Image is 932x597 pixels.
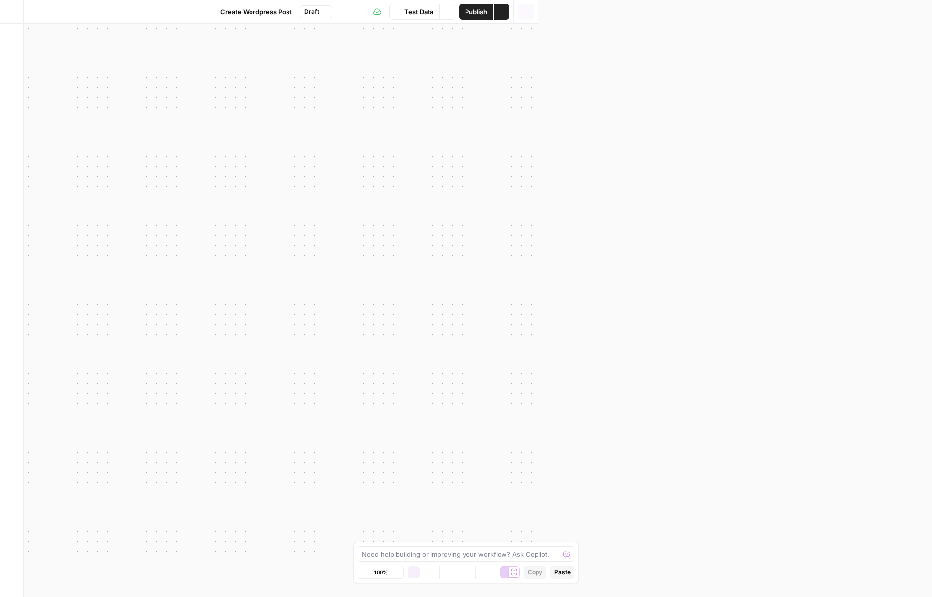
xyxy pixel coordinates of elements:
span: Test Data [404,7,433,17]
button: Copy [524,566,546,579]
span: 100% [374,568,388,576]
span: Create Wordpress Post [220,7,292,17]
button: Publish [459,4,493,20]
button: Create Wordpress Post [206,4,298,20]
button: Test Data [389,4,439,20]
span: Copy [528,568,542,577]
span: Publish [465,7,487,17]
button: Draft [300,5,332,18]
span: Draft [304,7,319,16]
